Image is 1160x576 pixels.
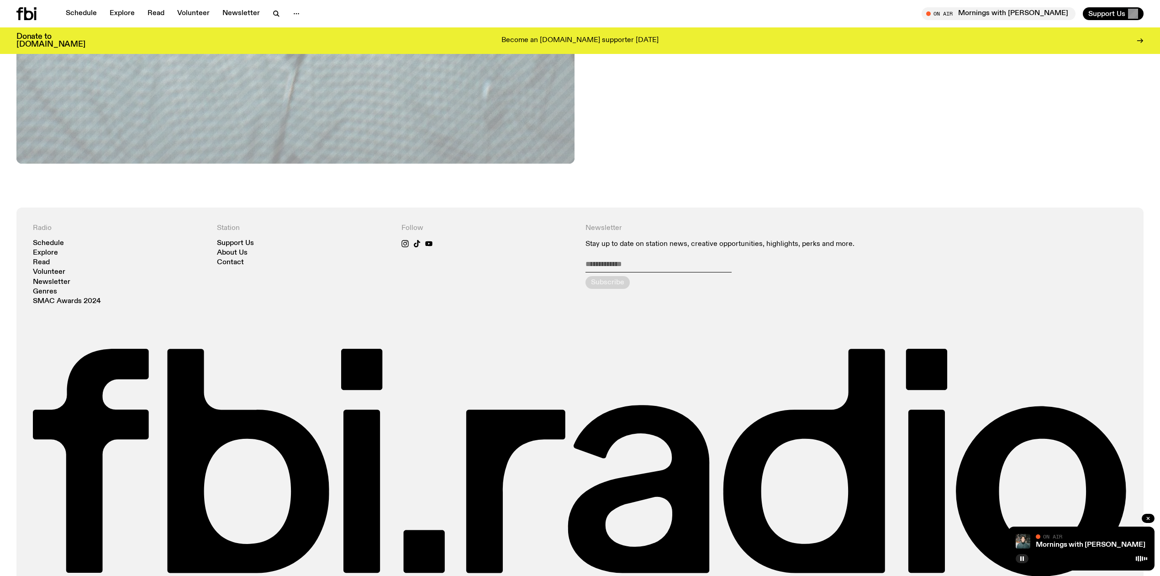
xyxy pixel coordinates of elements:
[33,240,64,247] a: Schedule
[585,276,630,289] button: Subscribe
[104,7,140,20] a: Explore
[1016,534,1030,549] img: Radio presenter Ben Hansen sits in front of a wall of photos and an fbi radio sign. Film photo. B...
[1036,541,1145,549] a: Mornings with [PERSON_NAME]
[217,240,254,247] a: Support Us
[585,224,943,233] h4: Newsletter
[16,33,85,48] h3: Donate to [DOMAIN_NAME]
[33,279,70,286] a: Newsletter
[1088,10,1125,18] span: Support Us
[33,250,58,256] a: Explore
[33,224,206,233] h4: Radio
[172,7,215,20] a: Volunteer
[1083,7,1144,20] button: Support Us
[33,298,101,305] a: SMAC Awards 2024
[33,259,50,266] a: Read
[33,269,65,276] a: Volunteer
[33,288,57,295] a: Genres
[401,224,575,233] h4: Follow
[217,259,244,266] a: Contact
[217,7,265,20] a: Newsletter
[217,250,248,256] a: About Us
[142,7,170,20] a: Read
[585,240,943,249] p: Stay up to date on station news, creative opportunities, highlights, perks and more.
[60,7,102,20] a: Schedule
[922,7,1076,20] button: On AirMornings with [PERSON_NAME]
[501,37,659,45] p: Become an [DOMAIN_NAME] supporter [DATE]
[217,224,390,233] h4: Station
[1043,533,1062,539] span: On Air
